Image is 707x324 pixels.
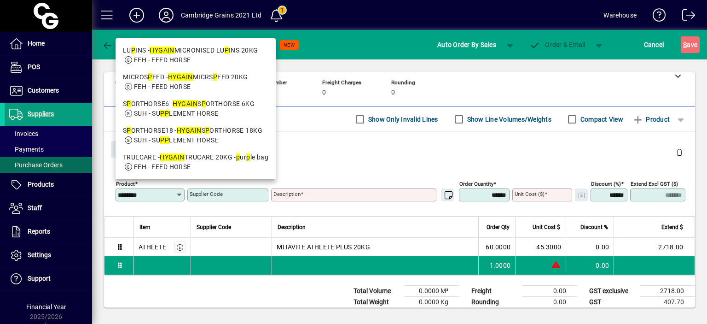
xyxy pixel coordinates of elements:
span: MITAVITE ATHLETE PLUS 20KG [277,242,370,252]
em: P [165,136,169,144]
div: Warehouse [603,8,637,23]
span: Discount % [580,222,608,232]
em: P [213,73,217,81]
a: Knowledge Base [646,2,666,32]
td: 0.0000 Kg [404,297,459,308]
span: Products [28,181,54,188]
a: POS [5,56,92,79]
em: P [202,100,206,107]
a: Products [5,173,92,196]
label: Compact View [579,115,623,124]
mat-label: Extend excl GST ($) [631,181,678,187]
label: Show Only Invalid Lines [366,115,438,124]
div: Product [104,132,695,165]
td: 407.70 [640,297,695,308]
em: P [148,73,152,81]
span: Order & Email [529,41,585,48]
span: FEH - FEED HORSE [134,83,191,90]
mat-option: MICROSPEED - HYGAIN MICRSPEED 20KG [116,69,276,95]
span: Unit Cost $ [533,222,560,232]
span: Item [139,222,151,232]
td: 2718.00 [640,286,695,297]
button: Save [681,36,700,53]
em: P [160,136,164,144]
span: 0 [391,89,395,96]
span: 0 [322,89,326,96]
em: P [205,127,209,134]
div: Cambridge Grains 2021 Ltd [181,8,261,23]
td: Total Weight [349,297,404,308]
button: Add [122,7,151,24]
span: ave [683,37,697,52]
span: Support [28,275,51,282]
a: Reports [5,220,92,243]
button: Cancel [642,36,666,53]
em: HYGAIN [160,153,185,161]
td: 2718.00 [614,238,695,256]
td: GST exclusive [585,286,640,297]
span: POS [28,63,40,71]
span: Reports [28,228,50,235]
mat-option: LUPINS - HYGAIN MICRONISED LUPINS 20KG [116,42,276,69]
span: NEW [284,42,295,48]
span: Order Qty [487,222,510,232]
td: 0.00 [566,256,614,275]
app-page-header-button: Close [109,145,145,153]
em: HYGAIN [150,47,174,54]
span: Supplier Code [197,222,231,232]
span: Back [102,41,133,48]
td: GST [585,297,640,308]
div: Supplier Purchase Order [150,37,271,52]
button: Back [99,36,135,53]
span: SUH - SU LEMENT HORSE [134,136,219,144]
app-page-header-button: Back [92,36,143,53]
span: FEH - FEED HORSE [134,163,191,171]
span: Settings [28,251,51,259]
em: HYGAIN [168,73,193,81]
em: HYGAIN [173,100,197,107]
td: 60.0000 [478,238,515,256]
td: Rounding [467,297,522,308]
a: Settings [5,244,92,267]
mat-label: Description [273,191,301,197]
button: Delete [668,141,690,163]
mat-label: Discount (%) [591,181,621,187]
div: MICROS EED - MICRS EED 20KG [123,72,269,82]
span: Staff [28,204,42,212]
td: 0.00 [566,238,614,256]
mat-option: SPORTHORSE6 - HYGAIN SPORTHORSE 6KG [116,95,276,122]
span: SUH - SU LEMENT HORSE [134,110,219,117]
em: P [165,110,169,117]
td: 1.0000 [478,256,515,275]
label: Show Line Volumes/Weights [465,115,551,124]
span: Payments [9,146,44,153]
button: Auto Order By Sales [433,36,501,53]
mat-label: Product [116,181,135,187]
div: LU INS - MICRONISED LU INS 20KG [123,46,269,55]
span: Auto Order By Sales [437,37,496,52]
mat-option: TRUECARE - HYGAIN TRUCARE 20KG - purple bag [116,149,276,176]
em: P [127,100,131,107]
span: Close [115,142,139,157]
span: Home [28,40,45,47]
a: Payments [5,141,92,157]
span: Suppliers [28,110,54,118]
span: Customers [28,87,59,94]
span: Invoices [9,130,38,137]
em: p [236,153,240,161]
em: HYGAIN [177,127,202,134]
mat-label: Unit Cost ($) [515,191,545,197]
em: P [160,110,164,117]
span: Cancel [644,37,664,52]
td: Freight [467,286,522,297]
em: P [127,127,131,134]
span: FEH - FEED HORSE [134,56,191,64]
em: p [246,153,250,161]
button: Profile [151,7,181,24]
button: Close [111,141,142,158]
td: 0.00 [522,286,577,297]
span: S [683,41,687,48]
em: P [225,47,229,54]
a: Customers [5,79,92,102]
td: 0.00 [522,297,577,308]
